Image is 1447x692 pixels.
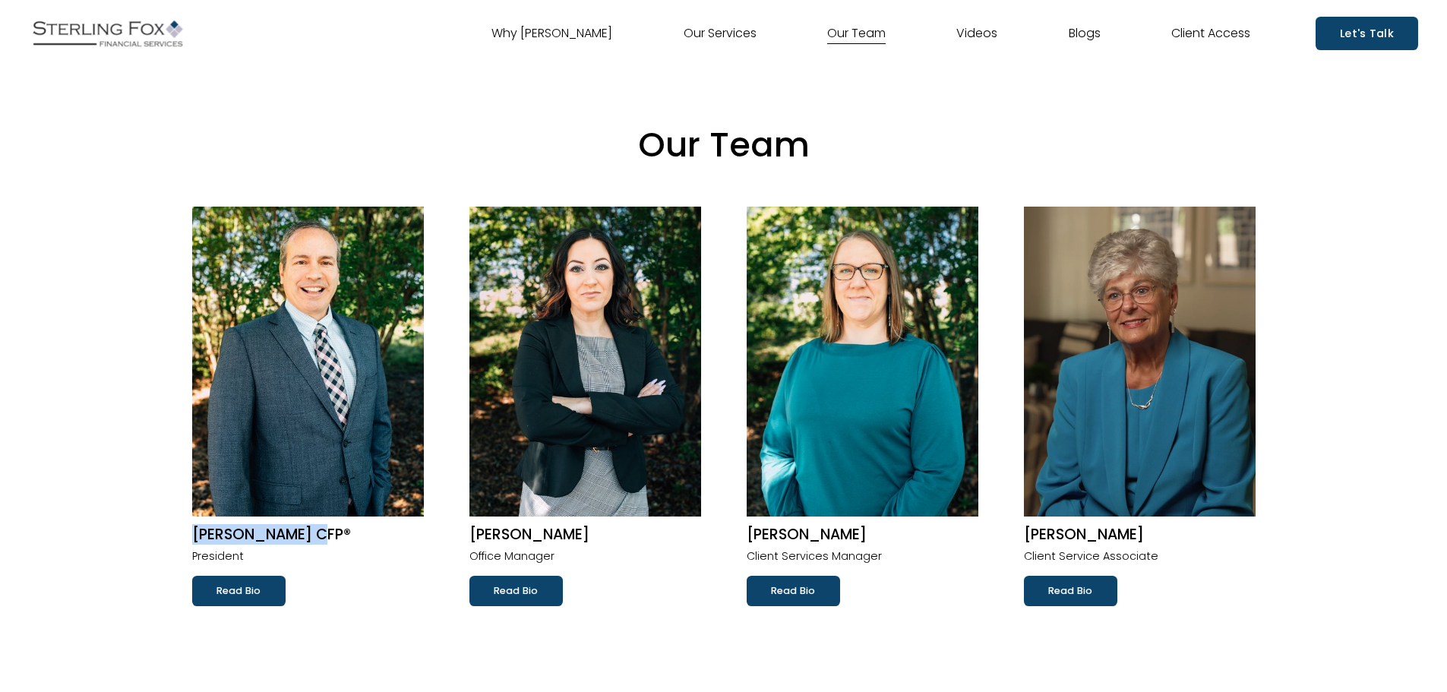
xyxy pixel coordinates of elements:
[1069,21,1101,46] a: Blogs
[469,526,701,545] h2: [PERSON_NAME]
[1024,547,1256,567] p: Client Service Associate
[192,207,424,517] img: Robert W. Volpe CFP®
[747,547,978,567] p: Client Services Manager
[469,576,563,606] a: Read Bio
[1316,17,1418,49] a: Let's Talk
[1024,576,1117,606] a: Read Bio
[192,576,286,606] a: Read Bio
[747,207,978,517] img: Kerri Pait
[827,21,886,46] a: Our Team
[956,21,997,46] a: Videos
[469,207,701,517] img: Lisa M. Coello
[469,547,701,567] p: Office Manager
[29,14,187,52] img: Sterling Fox Financial Services
[747,576,840,606] a: Read Bio
[192,547,424,567] p: President
[1024,526,1256,545] h2: [PERSON_NAME]
[192,115,1256,176] p: Our Team
[747,526,978,545] h2: [PERSON_NAME]
[491,21,612,46] a: Why [PERSON_NAME]
[1171,21,1250,46] a: Client Access
[684,21,757,46] a: Our Services
[192,526,424,545] h2: [PERSON_NAME] CFP®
